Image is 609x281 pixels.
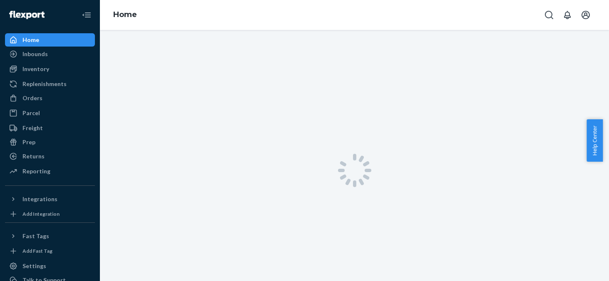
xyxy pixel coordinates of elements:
[22,109,40,117] div: Parcel
[559,7,576,23] button: Open notifications
[5,136,95,149] a: Prep
[9,11,45,19] img: Flexport logo
[22,152,45,160] div: Returns
[5,106,95,120] a: Parcel
[577,7,594,23] button: Open account menu
[22,247,52,254] div: Add Fast Tag
[5,165,95,178] a: Reporting
[22,50,48,58] div: Inbounds
[5,246,95,256] a: Add Fast Tag
[5,209,95,219] a: Add Integration
[22,94,42,102] div: Orders
[5,33,95,47] a: Home
[22,65,49,73] div: Inventory
[5,150,95,163] a: Returns
[5,229,95,243] button: Fast Tags
[541,7,557,23] button: Open Search Box
[587,119,603,162] button: Help Center
[22,124,43,132] div: Freight
[22,167,50,175] div: Reporting
[78,7,95,23] button: Close Navigation
[107,3,144,27] ol: breadcrumbs
[5,62,95,76] a: Inventory
[22,262,46,270] div: Settings
[113,10,137,19] a: Home
[5,47,95,61] a: Inbounds
[22,210,60,217] div: Add Integration
[22,36,39,44] div: Home
[22,138,35,146] div: Prep
[5,77,95,91] a: Replenishments
[22,195,57,203] div: Integrations
[5,259,95,273] a: Settings
[5,192,95,206] button: Integrations
[22,232,49,240] div: Fast Tags
[22,80,67,88] div: Replenishments
[5,121,95,135] a: Freight
[5,91,95,105] a: Orders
